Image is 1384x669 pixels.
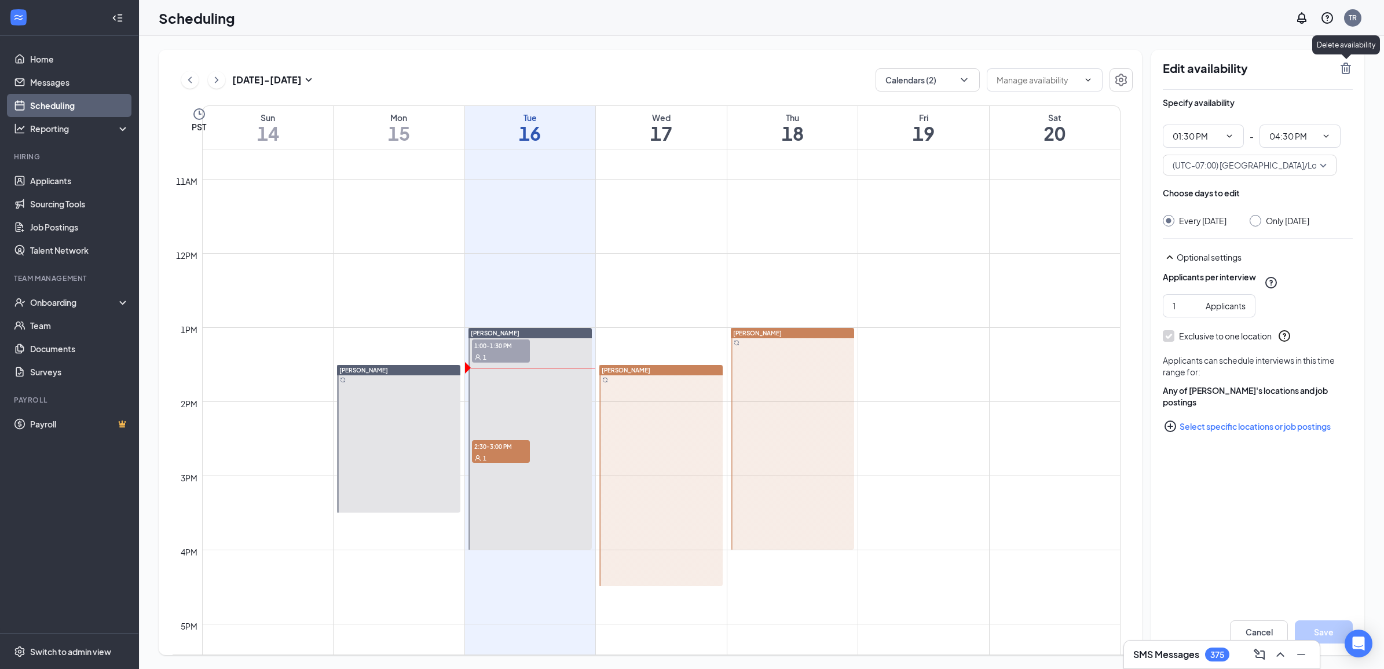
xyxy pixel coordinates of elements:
[184,73,196,87] svg: ChevronLeft
[472,339,530,351] span: 1:00-1:30 PM
[1225,131,1234,141] svg: ChevronDown
[858,106,989,149] a: September 19, 2025
[1273,648,1287,661] svg: ChevronUp
[30,360,129,383] a: Surveys
[112,12,123,24] svg: Collapse
[990,106,1120,149] a: September 20, 2025
[1271,645,1290,664] button: ChevronUp
[1163,271,1256,283] div: Applicants per interview
[1179,330,1272,342] div: Exclusive to one location
[181,71,199,89] button: ChevronLeft
[858,112,989,123] div: Fri
[232,74,302,86] h3: [DATE] - [DATE]
[1312,35,1380,54] div: Delete availability
[203,112,333,123] div: Sun
[30,169,129,192] a: Applicants
[1320,11,1334,25] svg: QuestionInfo
[30,297,119,308] div: Onboarding
[1179,215,1226,226] div: Every [DATE]
[1163,61,1332,75] h2: Edit availability
[14,646,25,657] svg: Settings
[1250,645,1269,664] button: ComposeMessage
[1210,650,1224,660] div: 375
[1277,329,1291,343] svg: QuestionInfo
[1206,299,1246,312] div: Applicants
[14,297,25,308] svg: UserCheck
[1163,250,1353,264] div: Optional settings
[483,454,486,462] span: 1
[178,397,200,410] div: 2pm
[340,377,346,383] svg: Sync
[474,354,481,361] svg: User
[178,546,200,558] div: 4pm
[1266,215,1309,226] div: Only [DATE]
[727,123,858,143] h1: 18
[1133,648,1199,661] h3: SMS Messages
[1114,73,1128,87] svg: Settings
[334,112,464,123] div: Mon
[596,112,727,123] div: Wed
[178,471,200,484] div: 3pm
[472,440,530,452] span: 2:30-3:00 PM
[30,192,129,215] a: Sourcing Tools
[1163,385,1353,408] div: Any of [PERSON_NAME]'s locations and job postings
[174,175,200,188] div: 11am
[1321,131,1331,141] svg: ChevronDown
[30,71,129,94] a: Messages
[14,273,127,283] div: Team Management
[1264,276,1278,290] svg: QuestionInfo
[13,12,24,23] svg: WorkstreamLogo
[990,123,1120,143] h1: 20
[208,71,225,89] button: ChevronRight
[14,152,127,162] div: Hiring
[465,112,596,123] div: Tue
[302,73,316,87] svg: SmallChevronDown
[1292,645,1310,664] button: Minimize
[30,239,129,262] a: Talent Network
[958,74,970,86] svg: ChevronDown
[1294,648,1308,661] svg: Minimize
[1345,630,1372,657] div: Open Intercom Messenger
[1295,11,1309,25] svg: Notifications
[997,74,1079,86] input: Manage availability
[14,395,127,405] div: Payroll
[30,94,129,117] a: Scheduling
[1230,620,1288,644] button: Cancel
[1083,75,1093,85] svg: ChevronDown
[483,353,486,361] span: 1
[465,123,596,143] h1: 16
[596,106,727,149] a: September 17, 2025
[858,123,989,143] h1: 19
[211,73,222,87] svg: ChevronRight
[474,455,481,462] svg: User
[1253,648,1266,661] svg: ComposeMessage
[1163,250,1177,264] svg: SmallChevronUp
[734,340,739,346] svg: Sync
[30,337,129,360] a: Documents
[727,112,858,123] div: Thu
[471,330,519,337] span: [PERSON_NAME]
[1163,354,1353,378] div: Applicants can schedule interviews in this time range for:
[876,68,980,92] button: Calendars (2)ChevronDown
[203,123,333,143] h1: 14
[30,646,111,657] div: Switch to admin view
[733,330,782,337] span: [PERSON_NAME]
[178,323,200,336] div: 1pm
[1295,620,1353,644] button: Save
[1339,61,1353,75] svg: TrashOutline
[159,8,235,28] h1: Scheduling
[727,106,858,149] a: September 18, 2025
[1163,97,1235,108] div: Specify availability
[596,123,727,143] h1: 17
[990,112,1120,123] div: Sat
[174,249,200,262] div: 12pm
[1163,415,1353,438] button: Select specific locations or job postingsPlusCircle
[1163,187,1240,199] div: Choose days to edit
[14,123,25,134] svg: Analysis
[30,47,129,71] a: Home
[30,215,129,239] a: Job Postings
[1110,68,1133,92] button: Settings
[1163,125,1353,148] div: -
[334,123,464,143] h1: 15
